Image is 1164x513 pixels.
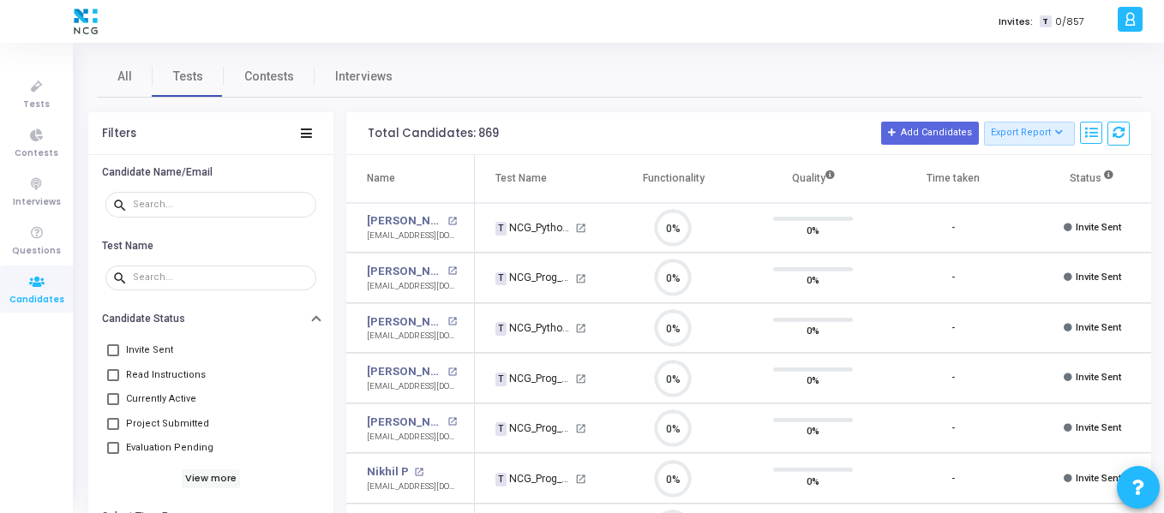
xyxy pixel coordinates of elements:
[117,68,132,86] span: All
[368,127,499,140] div: Total Candidates: 869
[495,471,573,486] div: NCG_Prog_JavaFS_2025_Test
[112,197,133,212] mat-icon: search
[88,232,333,259] button: Test Name
[367,280,457,293] div: [EMAIL_ADDRESS][DOMAIN_NAME]
[807,372,819,389] span: 0%
[575,223,586,234] mat-icon: open_in_new
[495,272,507,286] span: T
[951,271,955,285] div: -
[495,322,507,336] span: T
[23,98,50,112] span: Tests
[447,417,457,427] mat-icon: open_in_new
[984,122,1076,146] button: Export Report
[951,221,955,236] div: -
[15,146,58,161] span: Contests
[367,263,443,280] a: [PERSON_NAME]
[807,271,819,289] span: 0%
[1076,473,1121,484] span: Invite Sent
[495,473,507,486] span: T
[367,169,395,188] div: Name
[951,321,955,336] div: -
[102,313,185,325] h6: Candidate Status
[1076,222,1121,233] span: Invite Sent
[495,320,573,336] div: NCG_Python FS_Developer_2025
[367,230,457,242] div: [EMAIL_ADDRESS][DOMAIN_NAME]
[495,371,573,386] div: NCG_Prog_JavaFS_2025_Test
[447,317,457,326] mat-icon: open_in_new
[244,68,294,86] span: Contests
[495,270,573,285] div: NCG_Prog_JavaFS_2025_Test
[881,122,979,144] button: Add Candidates
[575,323,586,334] mat-icon: open_in_new
[12,244,61,259] span: Questions
[807,422,819,439] span: 0%
[495,421,573,436] div: NCG_Prog_JavaFS_2025_Test
[367,463,409,480] a: Nikhil P
[1076,372,1121,383] span: Invite Sent
[367,363,443,380] a: [PERSON_NAME]
[126,414,209,434] span: Project Submitted
[807,221,819,238] span: 0%
[1076,271,1121,283] span: Invite Sent
[575,423,586,434] mat-icon: open_in_new
[927,169,980,188] div: Time taken
[447,367,457,377] mat-icon: open_in_new
[1040,15,1051,28] span: T
[126,340,173,361] span: Invite Sent
[126,365,206,385] span: Read Instructions
[367,212,443,230] a: [PERSON_NAME]
[495,373,507,386] span: T
[367,414,443,431] a: [PERSON_NAME]
[88,306,333,332] button: Candidate Status
[133,200,309,210] input: Search...
[807,322,819,339] span: 0%
[367,431,457,444] div: [EMAIL_ADDRESS][DOMAIN_NAME]
[495,220,573,236] div: NCG_Python FS_Developer_2025
[367,330,457,343] div: [EMAIL_ADDRESS][DOMAIN_NAME]
[1076,322,1121,333] span: Invite Sent
[807,472,819,489] span: 0%
[603,155,743,203] th: Functionality
[133,272,309,283] input: Search...
[575,373,586,385] mat-icon: open_in_new
[475,155,603,203] th: Test Name
[88,159,333,186] button: Candidate Name/Email
[999,15,1033,29] label: Invites:
[575,273,586,284] mat-icon: open_in_new
[951,472,955,486] div: -
[1076,422,1121,433] span: Invite Sent
[495,422,507,436] span: T
[182,469,241,488] h6: View more
[13,195,61,210] span: Interviews
[69,4,102,39] img: logo
[414,468,423,477] mat-icon: open_in_new
[447,217,457,226] mat-icon: open_in_new
[102,166,213,179] h6: Candidate Name/Email
[367,480,457,493] div: [EMAIL_ADDRESS][DOMAIN_NAME]
[9,293,64,307] span: Candidates
[495,222,507,236] span: T
[112,270,133,285] mat-icon: search
[743,155,883,203] th: Quality
[1055,15,1084,29] span: 0/857
[173,68,203,86] span: Tests
[951,371,955,385] div: -
[575,474,586,485] mat-icon: open_in_new
[126,389,196,409] span: Currently Active
[102,240,153,253] h6: Test Name
[335,68,393,86] span: Interviews
[102,127,136,140] div: Filters
[1023,155,1162,203] th: Status
[447,266,457,276] mat-icon: open_in_new
[951,421,955,436] div: -
[367,313,443,331] a: [PERSON_NAME]
[367,380,457,393] div: [EMAIL_ADDRESS][DOMAIN_NAME]
[126,438,213,458] span: Evaluation Pending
